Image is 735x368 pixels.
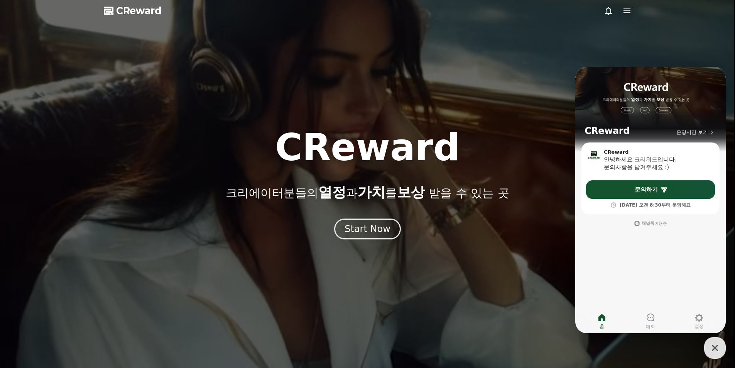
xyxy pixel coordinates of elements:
[345,223,390,235] div: Start Now
[358,184,385,200] span: 가치
[334,226,401,234] a: Start Now
[575,67,726,333] iframe: Channel chat
[275,129,460,166] h1: CReward
[116,5,162,17] span: CReward
[334,219,401,239] button: Start Now
[318,184,346,200] span: 열정
[397,184,425,200] span: 보상
[104,5,162,17] a: CReward
[226,185,509,200] p: 크리에이터분들의 과 를 받을 수 있는 곳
